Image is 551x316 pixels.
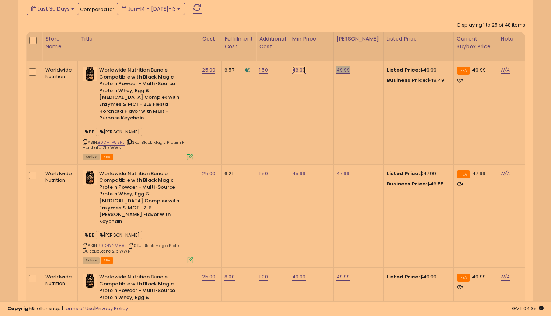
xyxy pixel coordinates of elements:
span: | SKU: Black Magic Protein DulceDeLeche 2lb WWN [83,243,182,254]
div: Worldwide Nutrition [45,170,72,184]
span: 49.99 [472,273,486,280]
div: Title [81,35,196,43]
a: 25.00 [202,170,215,177]
a: Terms of Use [63,305,94,312]
span: | SKU: Black Magic Protein F Horchata 2lb WWN [83,139,184,150]
div: Displaying 1 to 25 of 48 items [457,22,525,29]
div: Note [501,35,524,43]
div: Listed Price [387,35,450,43]
b: Listed Price: [387,170,420,177]
b: Business Price: [387,77,427,84]
button: Last 30 Days [27,3,79,15]
a: 49.99 [292,273,306,281]
div: Store Name [45,35,74,51]
div: [PERSON_NAME] [336,35,380,43]
div: Worldwide Nutrition [45,274,72,287]
div: $47.99 [387,170,448,177]
span: [PERSON_NAME] [98,128,142,136]
img: 41cXuzAQHQL._SL40_.jpg [83,170,97,185]
strong: Copyright [7,305,34,312]
a: 49.99 [336,66,350,74]
b: Worldwide Nutrition Bundle Compatible with Black Magic Protein Powder - Multi-Source Protein Whey... [99,67,189,124]
small: FBA [457,170,470,178]
a: 8.00 [224,273,235,281]
a: 1.00 [259,273,268,281]
div: 6.21 [224,170,250,177]
div: 6.57 [224,67,250,73]
div: $46.55 [387,181,448,187]
div: ASIN: [83,67,193,159]
span: 47.99 [472,170,485,177]
a: 25.00 [202,66,215,74]
div: Current Buybox Price [457,35,495,51]
a: 46.99 [292,66,306,74]
small: FBA [457,67,470,75]
a: 49.99 [336,273,350,281]
span: All listings currently available for purchase on Amazon [83,154,100,160]
span: Jun-14 - [DATE]-13 [128,5,176,13]
a: N/A [501,66,510,74]
b: Worldwide Nutrition Bundle Compatible with Black Magic Protein Powder - Multi-Source Protein Whey... [99,170,189,227]
div: $49.99 [387,67,448,73]
div: $48.49 [387,77,448,84]
a: Privacy Policy [95,305,128,312]
a: 45.99 [292,170,306,177]
div: Fulfillment Cost [224,35,253,51]
span: 2025-08-13 04:35 GMT [512,305,544,312]
div: ASIN: [83,170,193,263]
span: BB [83,231,97,239]
span: BB [83,128,97,136]
b: Listed Price: [387,66,420,73]
div: Worldwide Nutrition [45,67,72,80]
div: Min Price [292,35,330,43]
small: FBA [457,274,470,282]
button: Jun-14 - [DATE]-13 [117,3,185,15]
a: 47.99 [336,170,350,177]
img: 41XrtNaBRTL._SL40_.jpg [83,67,97,81]
div: $49.99 [387,274,448,280]
div: Additional Cost [259,35,286,51]
span: Compared to: [80,6,114,13]
b: Business Price: [387,180,427,187]
div: seller snap | | [7,305,128,312]
span: All listings currently available for purchase on Amazon [83,257,100,264]
span: 49.99 [472,66,486,73]
img: 41XrtNaBRTL._SL40_.jpg [83,274,97,288]
span: FBA [101,257,113,264]
b: Listed Price: [387,273,420,280]
a: 1.50 [259,170,268,177]
div: Cost [202,35,218,43]
a: 25.00 [202,273,215,281]
span: FBA [101,154,113,160]
span: Last 30 Days [38,5,70,13]
span: [PERSON_NAME] [98,231,142,239]
a: B0DMTP8SNJ [98,139,125,146]
a: N/A [501,273,510,281]
a: B0DNYNM88J [98,243,126,249]
a: N/A [501,170,510,177]
a: 1.50 [259,66,268,74]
